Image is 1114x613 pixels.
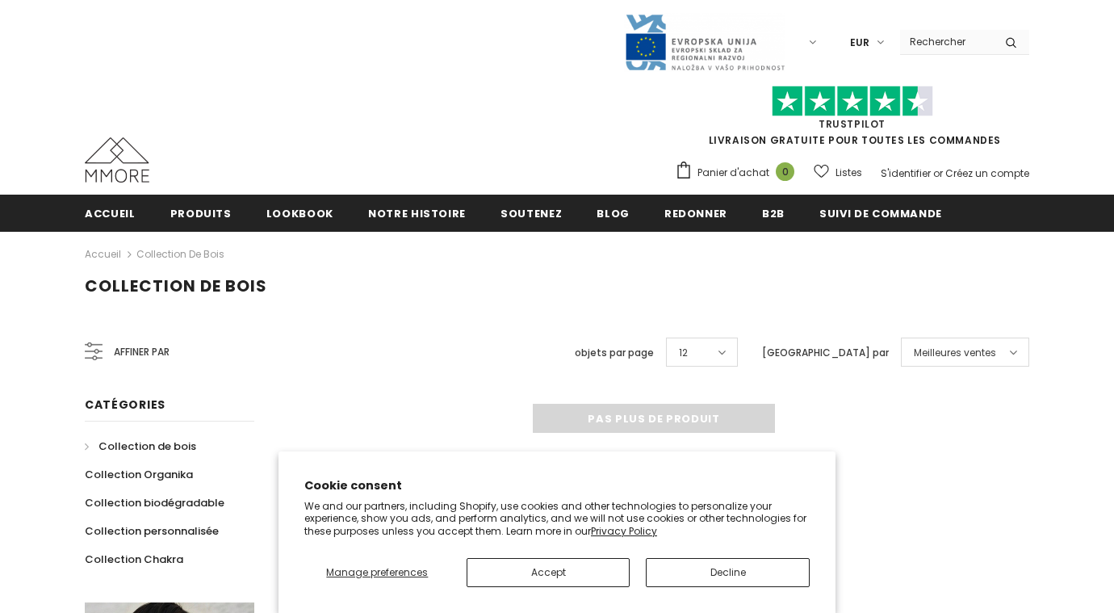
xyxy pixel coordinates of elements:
[597,206,630,221] span: Blog
[819,206,942,221] span: Suivi de commande
[500,206,562,221] span: soutenez
[675,161,802,185] a: Panier d'achat 0
[881,166,931,180] a: S'identifier
[85,489,224,517] a: Collection biodégradable
[304,477,810,494] h2: Cookie consent
[814,158,862,187] a: Listes
[85,137,149,183] img: Cas MMORE
[591,524,657,538] a: Privacy Policy
[664,195,727,231] a: Redonner
[772,86,933,117] img: Faites confiance aux étoiles pilotes
[85,206,136,221] span: Accueil
[679,345,688,361] span: 12
[85,552,183,567] span: Collection Chakra
[85,523,219,539] span: Collection personnalisée
[170,195,232,231] a: Produits
[304,500,810,538] p: We and our partners, including Shopify, use cookies and other technologies to personalize your ex...
[850,35,869,51] span: EUR
[266,206,333,221] span: Lookbook
[945,166,1029,180] a: Créez un compte
[266,195,333,231] a: Lookbook
[624,35,785,48] a: Javni Razpis
[85,195,136,231] a: Accueil
[368,195,466,231] a: Notre histoire
[326,565,428,579] span: Manage preferences
[136,247,224,261] a: Collection de bois
[776,162,794,181] span: 0
[900,30,993,53] input: Search Site
[304,558,450,587] button: Manage preferences
[675,93,1029,147] span: LIVRAISON GRATUITE POUR TOUTES LES COMMANDES
[170,206,232,221] span: Produits
[835,165,862,181] span: Listes
[85,467,193,482] span: Collection Organika
[933,166,943,180] span: or
[85,245,121,264] a: Accueil
[85,545,183,573] a: Collection Chakra
[914,345,996,361] span: Meilleures ventes
[368,206,466,221] span: Notre histoire
[575,345,654,361] label: objets par page
[85,495,224,510] span: Collection biodégradable
[646,558,810,587] button: Decline
[762,206,785,221] span: B2B
[819,195,942,231] a: Suivi de commande
[85,517,219,545] a: Collection personnalisée
[624,13,785,72] img: Javni Razpis
[85,397,165,413] span: Catégories
[697,165,769,181] span: Panier d'achat
[98,439,196,454] span: Collection de bois
[85,432,196,460] a: Collection de bois
[85,275,267,297] span: Collection de bois
[762,195,785,231] a: B2B
[819,117,886,131] a: TrustPilot
[664,206,727,221] span: Redonner
[597,195,630,231] a: Blog
[762,345,889,361] label: [GEOGRAPHIC_DATA] par
[85,460,193,489] a: Collection Organika
[114,343,170,361] span: Affiner par
[467,558,630,587] button: Accept
[500,195,562,231] a: soutenez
